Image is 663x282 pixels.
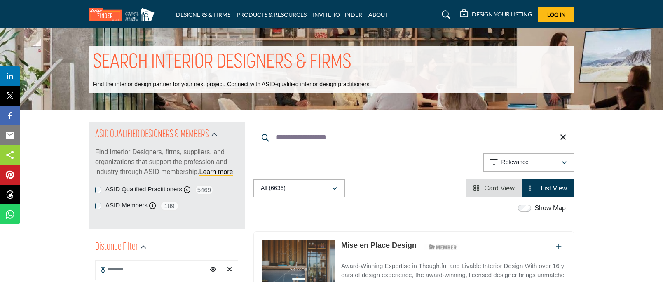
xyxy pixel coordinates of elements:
span: 189 [160,201,179,211]
p: Find the interior design partner for your next project. Connect with ASID-qualified interior desi... [93,80,371,89]
span: List View [541,185,567,192]
img: Site Logo [89,8,159,21]
a: Learn more [199,168,233,175]
a: Add To List [556,243,562,250]
a: PRODUCTS & RESOURCES [237,11,307,18]
h1: SEARCH INTERIOR DESIGNERS & FIRMS [93,50,351,75]
p: Relevance [501,158,529,167]
p: Mise en Place Design [341,240,417,251]
input: Search Keyword [253,127,574,147]
h5: DESIGN YOUR LISTING [472,11,532,18]
button: Log In [538,7,574,22]
label: ASID Qualified Practitioners [105,185,182,194]
h2: Distance Filter [95,240,138,255]
a: View Card [473,185,515,192]
label: Show Map [534,203,566,213]
a: Mise en Place Design [341,241,417,249]
label: ASID Members [105,201,148,210]
a: View List [529,185,567,192]
span: Card View [484,185,515,192]
input: ASID Members checkbox [95,203,101,209]
p: All (6636) [261,184,286,193]
a: Search [434,8,456,21]
div: Clear search location [223,261,236,279]
input: Search Location [96,261,207,277]
div: DESIGN YOUR LISTING [460,10,532,20]
h2: ASID QUALIFIED DESIGNERS & MEMBERS [95,127,209,142]
li: Card View [466,179,522,197]
p: Find Interior Designers, firms, suppliers, and organizations that support the profession and indu... [95,147,238,177]
a: INVITE TO FINDER [313,11,362,18]
li: List View [522,179,574,197]
input: ASID Qualified Practitioners checkbox [95,187,101,193]
div: Choose your current location [207,261,219,279]
span: Log In [547,11,566,18]
a: DESIGNERS & FIRMS [176,11,230,18]
span: 5469 [195,185,213,195]
img: ASID Members Badge Icon [424,242,462,252]
button: Relevance [483,153,574,172]
button: All (6636) [253,179,345,197]
a: ABOUT [368,11,388,18]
